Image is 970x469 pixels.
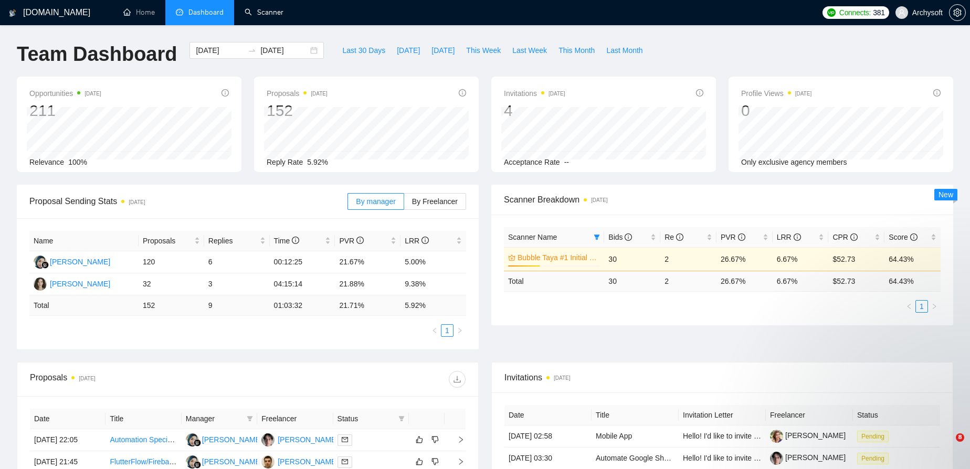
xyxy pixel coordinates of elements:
th: Title [106,409,181,429]
span: info-circle [933,89,941,97]
div: [PERSON_NAME] [50,278,110,290]
time: [DATE] [311,91,327,97]
span: info-circle [696,89,703,97]
td: 9.38% [400,273,466,295]
a: Bubble Taya #1 Initial promt [518,252,598,263]
td: 00:12:25 [270,251,335,273]
span: info-circle [738,233,745,241]
span: right [449,458,465,465]
span: LRR [777,233,801,241]
span: Proposals [143,235,192,247]
img: DO [261,455,275,468]
span: info-circle [625,233,632,241]
button: Last 30 Days [336,42,391,59]
button: Last Week [507,42,553,59]
span: info-circle [850,233,858,241]
span: Scanner Name [508,233,557,241]
span: Last Month [606,45,642,56]
span: dislike [431,457,439,466]
img: logo [9,5,16,22]
img: gigradar-bm.png [194,439,201,446]
td: 01:03:32 [270,295,335,316]
span: setting [950,8,965,17]
span: info-circle [794,233,801,241]
span: New [939,190,953,199]
span: [DATE] [431,45,455,56]
span: Dashboard [188,8,224,17]
td: 120 [139,251,204,273]
td: 64.43 % [884,271,941,291]
button: right [928,300,941,313]
div: [PERSON_NAME] [202,456,262,467]
td: 21.88% [335,273,400,295]
a: Automate Google Sheets to Email Workflow with [DOMAIN_NAME] [596,454,815,462]
td: [DATE] 02:58 [504,425,592,447]
span: Proposals [267,87,328,100]
td: 26.67% [716,247,773,271]
td: [DATE] 22:05 [30,429,106,451]
a: 1 [441,325,453,336]
span: Connects: [839,7,871,18]
span: info-circle [222,89,229,97]
span: By Freelancer [412,197,458,206]
button: [DATE] [391,42,426,59]
button: right [454,324,466,337]
span: right [457,327,463,334]
time: [DATE] [79,376,95,381]
td: 3 [204,273,270,295]
td: 5.00% [400,251,466,273]
button: Last Month [600,42,648,59]
a: VS[PERSON_NAME] [261,435,338,443]
li: 1 [441,324,454,337]
span: right [449,436,465,443]
span: info-circle [421,237,429,244]
button: This Week [460,42,507,59]
button: download [449,371,466,388]
td: 5.92 % [400,295,466,316]
span: Manager [186,413,242,424]
span: Replies [208,235,258,247]
td: 21.67% [335,251,400,273]
span: dislike [431,435,439,444]
td: Mobile App [592,425,679,447]
time: [DATE] [549,91,565,97]
img: VS [261,433,275,446]
td: 6.67% [773,247,829,271]
td: 30 [604,247,660,271]
span: Profile Views [741,87,811,100]
span: 8 [956,433,964,442]
th: Freelancer [257,409,333,429]
th: Manager [182,409,257,429]
a: homeHome [123,8,155,17]
span: mail [342,436,348,443]
li: Next Page [928,300,941,313]
span: swap-right [248,46,256,55]
th: Name [29,231,139,251]
time: [DATE] [795,91,811,97]
span: Last 30 Days [342,45,385,56]
span: PVR [339,237,364,245]
span: This Week [466,45,501,56]
a: DO[PERSON_NAME] [261,457,338,465]
td: $ 52.73 [828,271,884,291]
li: Next Page [454,324,466,337]
button: This Month [553,42,600,59]
a: FlutterFlow/Firebase Developer for Avatar AAC App (with minor custom Flutter code) [110,457,384,466]
img: AS [34,278,47,291]
div: [PERSON_NAME] [202,434,262,445]
span: dashboard [176,8,183,16]
td: 2 [660,247,716,271]
span: filter [398,415,405,422]
span: Re [665,233,683,241]
div: Proposals [30,371,248,388]
td: 6 [204,251,270,273]
button: left [903,300,915,313]
a: 1 [916,301,927,312]
div: [PERSON_NAME] [50,256,110,268]
span: Only exclusive agency members [741,158,847,166]
button: like [413,433,426,446]
a: NA[PERSON_NAME] [186,457,262,465]
a: [PERSON_NAME] [770,453,846,462]
span: Proposal Sending Stats [29,195,347,208]
a: Mobile App [596,432,632,440]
